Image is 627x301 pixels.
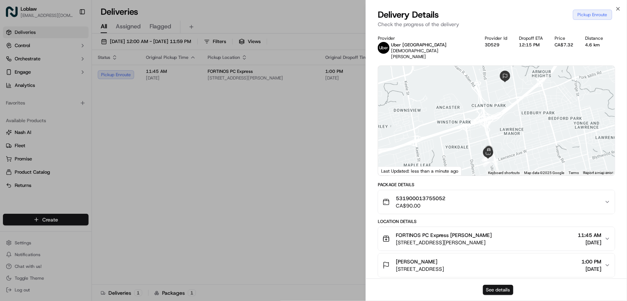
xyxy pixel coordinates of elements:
[569,171,579,175] a: Terms (opens in new tab)
[585,42,603,48] div: 4.6 km
[396,202,445,209] span: CA$90.00
[582,258,602,265] span: 1:00 PM
[524,171,564,175] span: Map data ©2025 Google
[519,42,543,48] div: 12:15 PM
[488,170,520,176] button: Keyboard shortcuts
[378,9,439,21] span: Delivery Details
[483,157,492,167] div: 1
[378,190,615,214] button: 531900013755052CA$90.00
[378,182,615,188] div: Package Details
[578,231,602,239] span: 11:45 AM
[378,166,462,176] div: Last Updated: less than a minute ago
[485,35,508,41] div: Provider Id
[483,285,513,295] button: See details
[396,258,437,265] span: [PERSON_NAME]
[585,35,603,41] div: Distance
[378,227,615,251] button: FORTINOS PC Express [PERSON_NAME][STREET_ADDRESS][PERSON_NAME]11:45 AM[DATE]
[378,21,615,28] p: Check the progress of the delivery
[396,195,445,202] span: 531900013755052
[578,239,602,246] span: [DATE]
[485,42,500,48] button: 3D529
[378,42,390,54] img: uber-new-logo.jpeg
[380,166,404,176] img: Google
[396,239,492,246] span: [STREET_ADDRESS][PERSON_NAME]
[378,254,615,277] button: [PERSON_NAME][STREET_ADDRESS]1:00 PM[DATE]
[378,35,473,41] div: Provider
[582,265,602,273] span: [DATE]
[391,48,438,60] span: [DEMOGRAPHIC_DATA][PERSON_NAME]
[396,265,444,273] span: [STREET_ADDRESS]
[396,231,492,239] span: FORTINOS PC Express [PERSON_NAME]
[378,219,615,224] div: Location Details
[391,42,473,48] p: Uber [GEOGRAPHIC_DATA]
[519,35,543,41] div: Dropoff ETA
[583,171,613,175] a: Report a map error
[380,166,404,176] a: Open this area in Google Maps (opens a new window)
[555,42,574,48] div: CA$7.32
[555,35,574,41] div: Price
